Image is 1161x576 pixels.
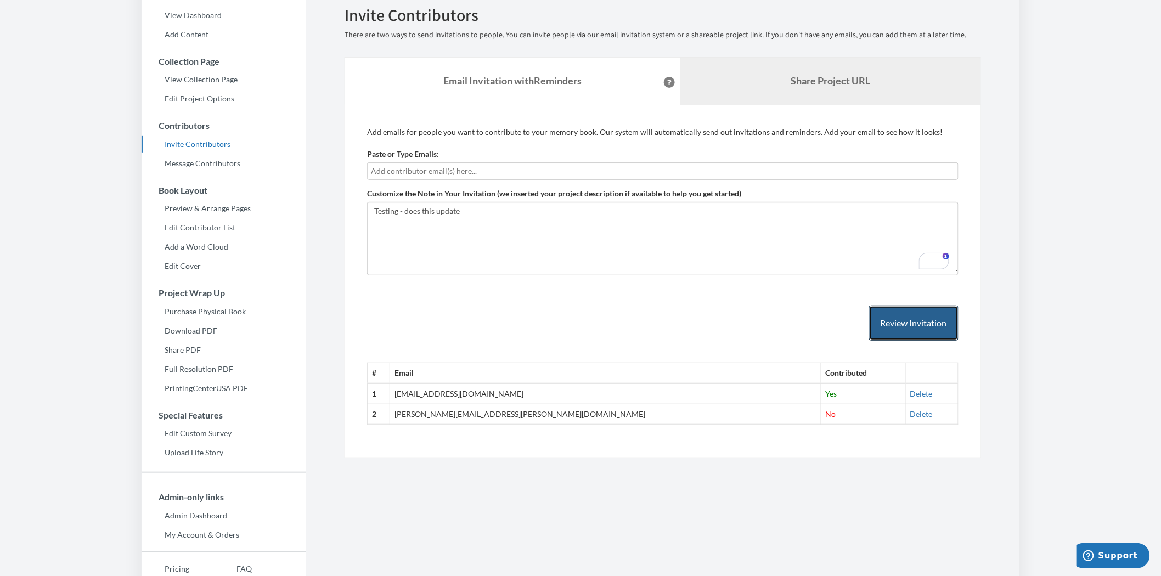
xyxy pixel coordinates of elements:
[142,527,306,543] a: My Account & Orders
[791,75,870,87] b: Share Project URL
[390,363,821,383] th: Email
[367,127,959,138] p: Add emails for people you want to contribute to your memory book. Our system will automatically s...
[142,342,306,358] a: Share PDF
[142,444,306,461] a: Upload Life Story
[910,389,933,398] a: Delete
[821,363,905,383] th: Contributed
[368,404,390,425] th: 2
[142,71,306,88] a: View Collection Page
[142,288,306,298] h3: Project Wrap Up
[142,121,306,131] h3: Contributors
[390,383,821,404] td: [EMAIL_ADDRESS][DOMAIN_NAME]
[142,239,306,255] a: Add a Word Cloud
[142,219,306,236] a: Edit Contributor List
[142,323,306,339] a: Download PDF
[367,188,741,199] label: Customize the Note in Your Invitation (we inserted your project description if available to help ...
[390,404,821,425] td: [PERSON_NAME][EMAIL_ADDRESS][PERSON_NAME][DOMAIN_NAME]
[142,200,306,217] a: Preview & Arrange Pages
[368,383,390,404] th: 1
[869,306,959,341] button: Review Invitation
[826,409,836,419] span: No
[142,507,306,524] a: Admin Dashboard
[1077,543,1150,571] iframe: Opens a widget where you can chat to one of our agents
[371,165,955,177] input: Add contributor email(s) here...
[142,425,306,442] a: Edit Custom Survey
[367,149,439,160] label: Paste or Type Emails:
[142,91,306,107] a: Edit Project Options
[142,57,306,66] h3: Collection Page
[142,185,306,195] h3: Book Layout
[142,380,306,397] a: PrintingCenterUSA PDF
[142,26,306,43] a: Add Content
[142,361,306,377] a: Full Resolution PDF
[910,409,933,419] a: Delete
[142,155,306,172] a: Message Contributors
[142,410,306,420] h3: Special Features
[142,136,306,153] a: Invite Contributors
[142,303,306,320] a: Purchase Physical Book
[142,492,306,502] h3: Admin-only links
[367,202,959,275] textarea: To enrich screen reader interactions, please activate Accessibility in Grammarly extension settings
[142,7,306,24] a: View Dashboard
[142,258,306,274] a: Edit Cover
[368,363,390,383] th: #
[345,6,981,24] h2: Invite Contributors
[345,30,981,41] p: There are two ways to send invitations to people. You can invite people via our email invitation ...
[444,75,582,87] strong: Email Invitation with Reminders
[826,389,837,398] span: Yes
